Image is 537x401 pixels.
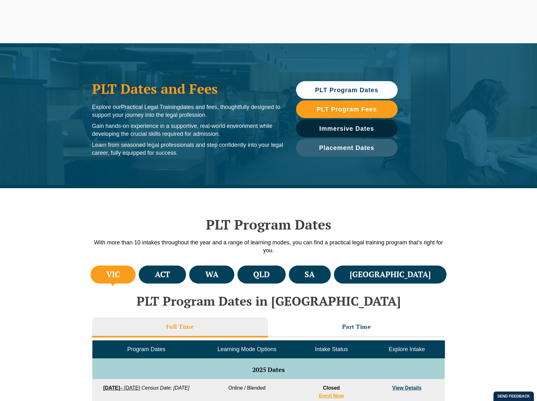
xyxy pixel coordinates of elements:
[305,269,315,280] h4: SA
[92,81,283,97] h1: PLT Dates and Fees
[106,269,120,280] h4: VIC
[296,139,398,157] a: Placement Dates
[389,346,425,352] span: Explore Intake
[342,323,371,330] h3: Part Time
[89,217,448,232] h2: PLT Program Dates
[296,100,398,118] a: PLT Program Fees
[315,87,378,93] span: PLT Program Dates
[103,385,120,391] strong: [DATE]
[296,120,398,137] a: Immersive Dates
[89,239,448,254] p: With more than 10 intakes throughout the year and a range of learning modes, you can find a pract...
[121,104,180,110] span: Practical Legal Training
[315,346,348,352] span: Intake Status
[92,141,283,157] p: Learn from seasoned legal professionals and step confidently into your legal career, fully equipp...
[166,323,194,330] h3: Full Time
[350,269,431,280] h4: [GEOGRAPHIC_DATA]
[296,81,398,99] a: PLT Program Dates
[103,385,140,391] a: [DATE]– [DATE]
[319,125,374,132] span: Immersive Dates
[317,106,377,112] span: PLT Program Fees
[319,393,344,398] a: Enrol Now
[253,269,270,280] h4: QLD
[142,385,190,391] em: Census Date: [DATE]
[218,346,277,352] span: Learning Mode Options
[252,365,285,374] span: 2025 Dates
[92,122,283,138] p: Gain hands-on experience in a supportive, real-world environment while developing the crucial ski...
[89,294,448,308] h2: PLT Program Dates in [GEOGRAPHIC_DATA]
[205,269,219,280] h4: WA
[92,103,283,119] p: Explore our dates and fees, thoughtfully designed to support your journey into the legal profession.
[155,269,170,280] h4: ACT
[323,385,340,391] span: Closed
[127,346,165,352] span: Program Dates
[392,385,422,391] a: View Details
[319,145,374,151] span: Placement Dates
